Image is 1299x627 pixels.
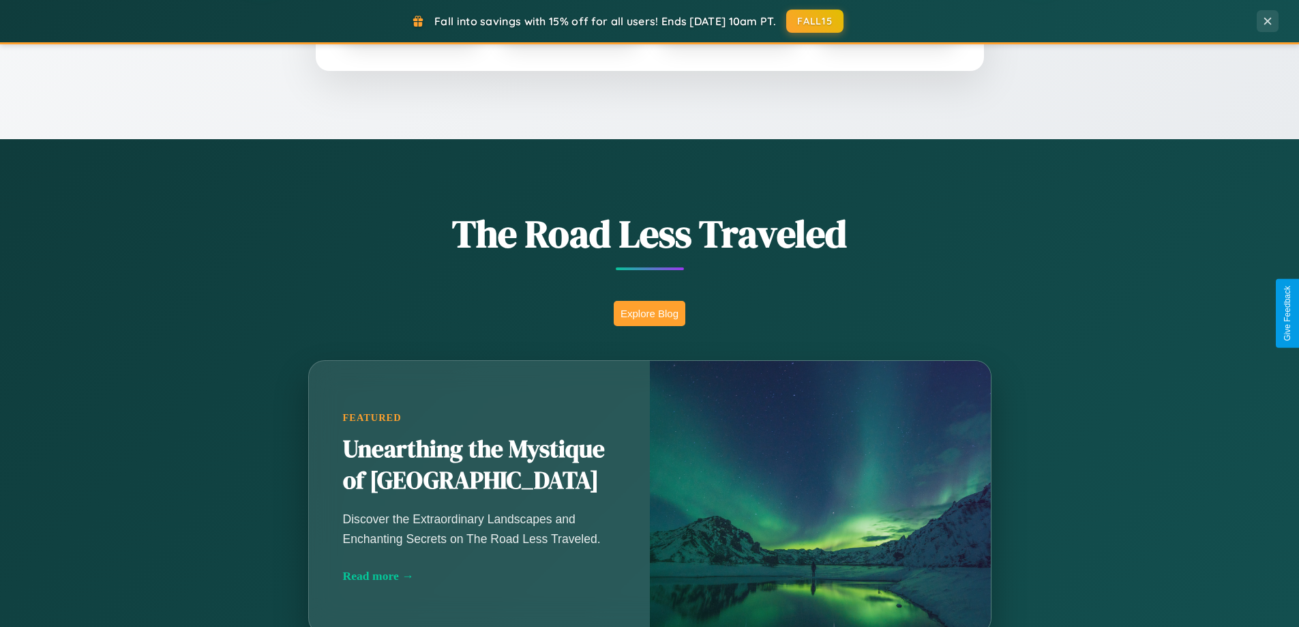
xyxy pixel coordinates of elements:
div: Give Feedback [1283,286,1292,341]
span: Fall into savings with 15% off for all users! Ends [DATE] 10am PT. [434,14,776,28]
div: Read more → [343,569,616,583]
button: Explore Blog [614,301,685,326]
p: Discover the Extraordinary Landscapes and Enchanting Secrets on The Road Less Traveled. [343,510,616,548]
h2: Unearthing the Mystique of [GEOGRAPHIC_DATA] [343,434,616,497]
h1: The Road Less Traveled [241,207,1059,260]
button: FALL15 [786,10,843,33]
div: Featured [343,412,616,424]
